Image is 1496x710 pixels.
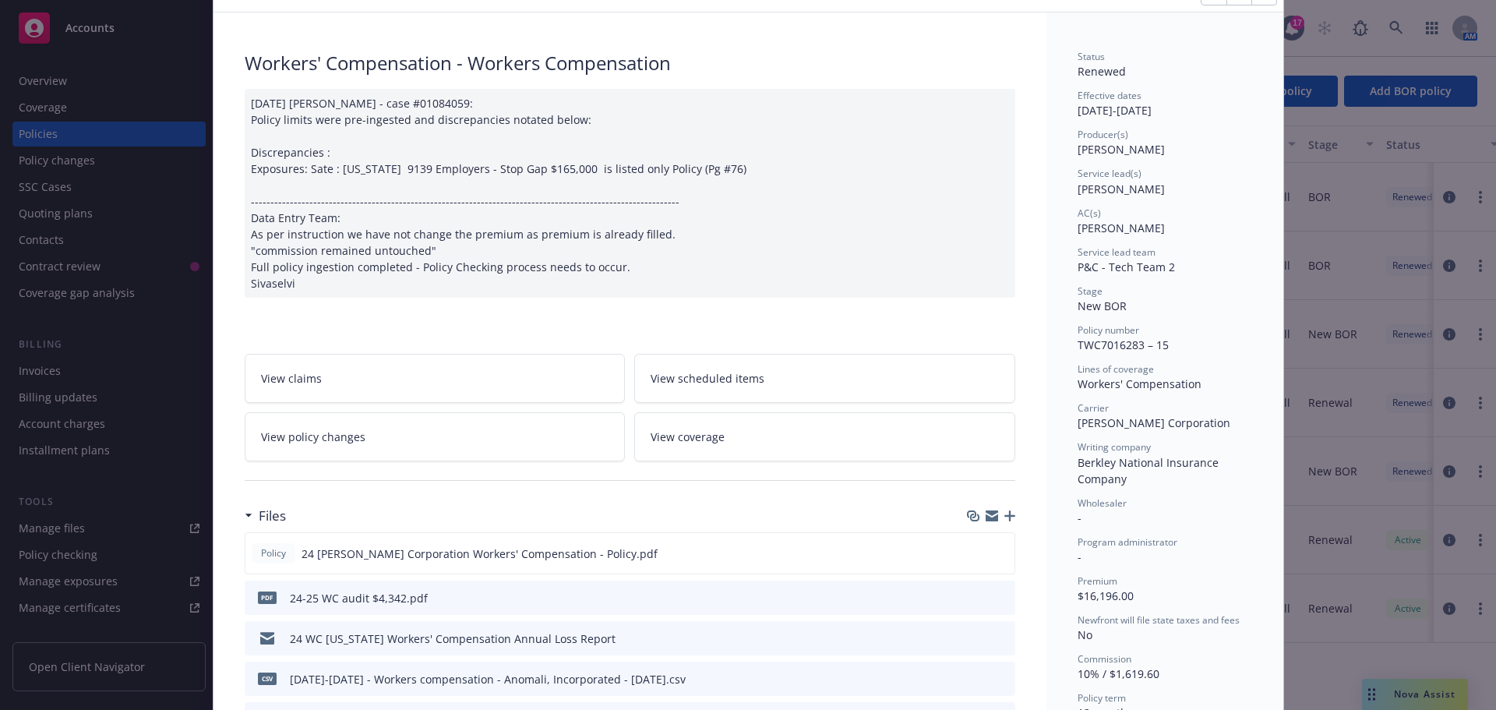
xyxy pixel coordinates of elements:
a: View policy changes [245,412,626,461]
button: download file [970,590,983,606]
div: [DATE]-[DATE] - Workers compensation - Anomali, Incorporated - [DATE].csv [290,671,686,687]
h3: Files [259,506,286,526]
span: - [1078,549,1081,564]
div: 24 WC [US_STATE] Workers' Compensation Annual Loss Report [290,631,616,647]
span: [PERSON_NAME] Corporation [1078,415,1230,430]
span: - [1078,510,1081,525]
span: Stage [1078,284,1103,298]
div: [DATE] - [DATE] [1078,89,1252,118]
span: Berkley National Insurance Company [1078,455,1222,486]
button: preview file [995,671,1009,687]
span: View coverage [651,429,725,445]
span: Program administrator [1078,535,1177,549]
span: P&C - Tech Team 2 [1078,260,1175,274]
span: Carrier [1078,401,1109,415]
span: Policy term [1078,691,1126,705]
button: preview file [995,590,1009,606]
span: View policy changes [261,429,365,445]
span: New BOR [1078,298,1127,313]
span: AC(s) [1078,207,1101,220]
div: 24-25 WC audit $4,342.pdf [290,590,428,606]
span: [PERSON_NAME] [1078,182,1165,196]
span: 24 [PERSON_NAME] Corporation Workers' Compensation - Policy.pdf [302,546,658,562]
div: [DATE] [PERSON_NAME] - case #01084059: Policy limits were pre-ingested and discrepancies notated ... [245,89,1015,298]
span: TWC7016283 – 15 [1078,337,1169,352]
span: Wholesaler [1078,496,1127,510]
div: Workers' Compensation [1078,376,1252,392]
span: $16,196.00 [1078,588,1134,603]
a: View claims [245,354,626,403]
button: download file [969,546,982,562]
span: Premium [1078,574,1117,588]
span: View scheduled items [651,370,764,387]
span: Status [1078,50,1105,63]
div: Workers' Compensation - Workers Compensation [245,50,1015,76]
span: Renewed [1078,64,1126,79]
span: csv [258,673,277,684]
span: Service lead team [1078,245,1156,259]
span: View claims [261,370,322,387]
span: Effective dates [1078,89,1141,102]
div: Files [245,506,286,526]
span: pdf [258,592,277,603]
span: Producer(s) [1078,128,1128,141]
span: No [1078,627,1092,642]
span: Lines of coverage [1078,362,1154,376]
a: View scheduled items [634,354,1015,403]
span: Policy [258,546,289,560]
a: View coverage [634,412,1015,461]
span: Service lead(s) [1078,167,1141,180]
span: 10% / $1,619.60 [1078,666,1159,681]
span: Newfront will file state taxes and fees [1078,613,1240,627]
button: download file [970,671,983,687]
button: preview file [995,631,1009,647]
span: [PERSON_NAME] [1078,142,1165,157]
span: Commission [1078,652,1131,666]
span: Policy number [1078,323,1139,337]
button: download file [970,631,983,647]
button: preview file [994,546,1008,562]
span: [PERSON_NAME] [1078,221,1165,235]
span: Writing company [1078,440,1151,454]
